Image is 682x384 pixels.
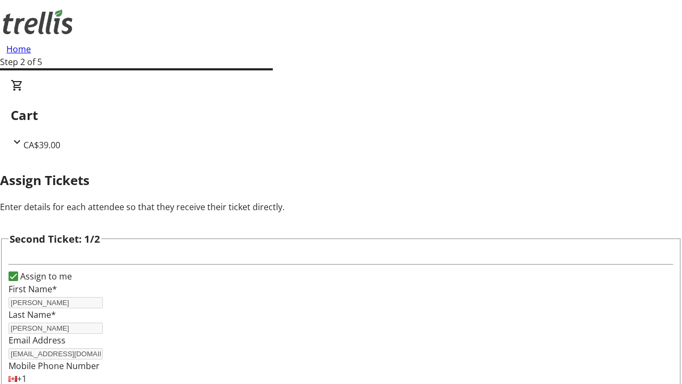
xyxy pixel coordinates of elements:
[11,106,671,125] h2: Cart
[10,231,100,246] h3: Second Ticket: 1/2
[11,79,671,151] div: CartCA$39.00
[18,270,72,283] label: Assign to me
[23,139,60,151] span: CA$39.00
[9,360,100,372] label: Mobile Phone Number
[9,283,57,295] label: First Name*
[9,309,56,321] label: Last Name*
[9,334,66,346] label: Email Address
